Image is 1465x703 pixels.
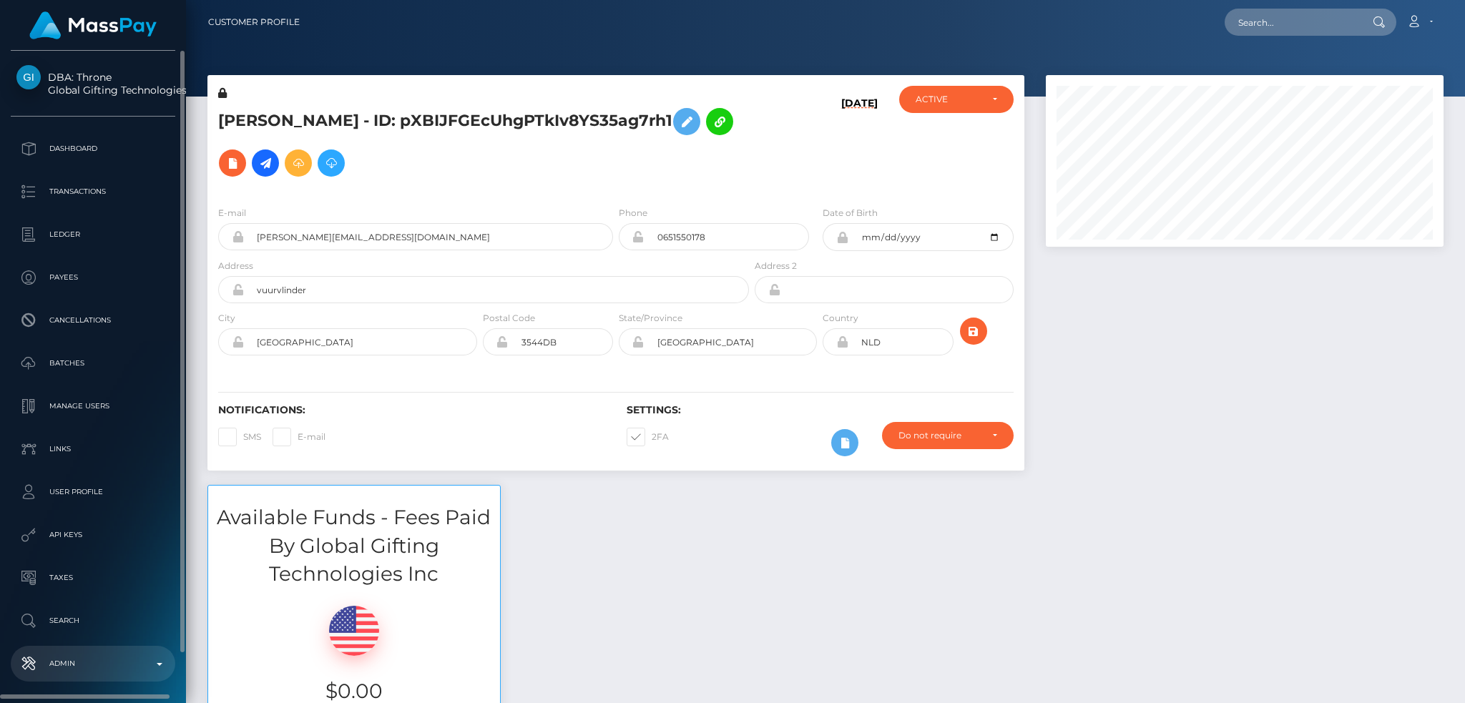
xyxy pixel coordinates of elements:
input: Search... [1225,9,1359,36]
a: Transactions [11,174,175,210]
a: Dashboard [11,131,175,167]
p: User Profile [16,481,170,503]
span: DBA: Throne Global Gifting Technologies Inc [11,71,175,97]
a: Customer Profile [208,7,300,37]
p: Payees [16,267,170,288]
label: 2FA [627,428,669,446]
p: Manage Users [16,395,170,417]
a: Payees [11,260,175,295]
label: Country [823,312,858,325]
img: MassPay Logo [29,11,157,39]
p: Ledger [16,224,170,245]
p: Search [16,610,170,631]
p: Cancellations [16,310,170,331]
a: Initiate Payout [252,149,279,177]
a: Batches [11,345,175,381]
p: Taxes [16,567,170,589]
label: Address 2 [755,260,797,272]
label: Address [218,260,253,272]
img: Global Gifting Technologies Inc [16,65,41,89]
p: Links [16,438,170,460]
p: API Keys [16,524,170,546]
h5: [PERSON_NAME] - ID: pXBIJFGEcUhgPTkIv8YS35ag7rh1 [218,101,741,184]
a: Manage Users [11,388,175,424]
a: Search [11,603,175,639]
label: State/Province [619,312,682,325]
a: Taxes [11,560,175,596]
p: Dashboard [16,138,170,159]
h6: [DATE] [841,97,878,189]
button: Do not require [882,422,1014,449]
a: Cancellations [11,303,175,338]
label: Phone [619,207,647,220]
h3: Available Funds - Fees Paid By Global Gifting Technologies Inc [208,503,500,588]
button: ACTIVE [899,86,1014,113]
label: Date of Birth [823,207,878,220]
h6: Settings: [627,404,1014,416]
label: City [218,312,235,325]
p: Batches [16,353,170,374]
a: User Profile [11,474,175,510]
a: Admin [11,646,175,682]
a: API Keys [11,517,175,553]
label: SMS [218,428,261,446]
img: USD.png [329,606,379,656]
p: Admin [16,653,170,674]
div: ACTIVE [916,94,981,105]
a: Links [11,431,175,467]
div: Do not require [898,430,981,441]
label: Postal Code [483,312,535,325]
p: Transactions [16,181,170,202]
a: Ledger [11,217,175,252]
label: E-mail [218,207,246,220]
label: E-mail [273,428,325,446]
h6: Notifications: [218,404,605,416]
